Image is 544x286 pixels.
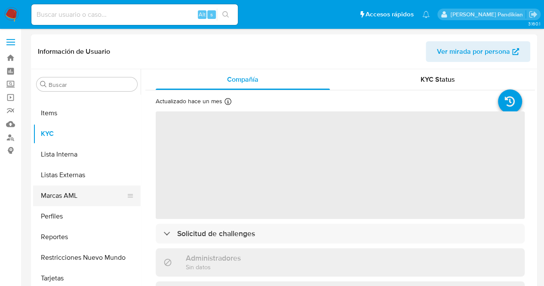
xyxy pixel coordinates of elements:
[199,10,206,18] span: Alt
[210,10,213,18] span: s
[33,165,141,185] button: Listas Externas
[186,263,241,271] p: Sin datos
[156,248,525,276] div: AdministradoresSin datos
[33,144,141,165] button: Lista Interna
[33,247,141,268] button: Restricciones Nuevo Mundo
[529,10,538,19] a: Salir
[40,81,47,88] button: Buscar
[31,9,238,20] input: Buscar usuario o caso...
[33,123,141,144] button: KYC
[426,41,530,62] button: Ver mirada por persona
[38,47,110,56] h1: Información de Usuario
[33,206,141,227] button: Perfiles
[33,103,141,123] button: Items
[437,41,510,62] span: Ver mirada por persona
[227,74,258,84] span: Compañía
[421,74,455,84] span: KYC Status
[156,97,222,105] p: Actualizado hace un mes
[366,10,414,19] span: Accesos rápidos
[186,253,241,263] h3: Administradores
[450,10,526,18] p: agostina.bazzano@mercadolibre.com
[33,185,134,206] button: Marcas AML
[49,81,134,89] input: Buscar
[156,111,525,219] span: ‌
[177,229,255,238] h3: Solicitud de challenges
[33,227,141,247] button: Reportes
[422,11,430,18] a: Notificaciones
[156,224,525,243] div: Solicitud de challenges
[217,9,234,21] button: search-icon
